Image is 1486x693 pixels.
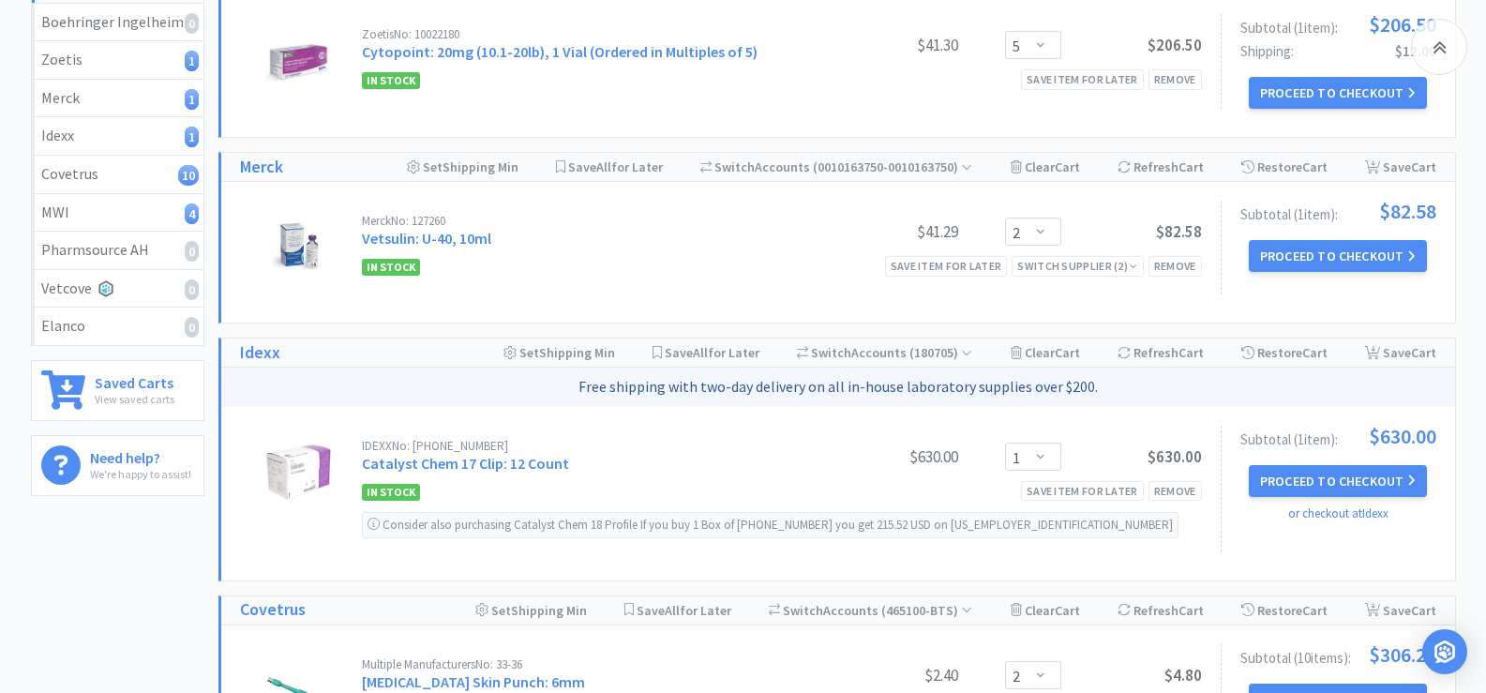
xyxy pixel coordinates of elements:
div: Refresh [1118,339,1204,367]
h6: Need help? [90,445,191,465]
a: Covetrus10 [32,156,203,194]
span: Cart [1178,344,1204,361]
i: 0 [185,279,199,300]
div: Shipping Min [475,596,587,625]
span: $12.00 [1395,42,1436,60]
span: Set [423,158,443,175]
span: Cart [1302,344,1328,361]
div: Accounts [797,339,973,367]
div: Consider also purchasing Catalyst Chem 18 Profile If you buy 1 Box of [PHONE_NUMBER] you get 215.... [362,512,1178,538]
a: Pharmsource AH0 [32,232,203,270]
div: Save item for later [885,256,1008,276]
a: Elanco0 [32,308,203,345]
span: Cart [1055,344,1080,361]
a: Merck1 [32,80,203,118]
button: Proceed to Checkout [1249,240,1427,272]
div: Accounts [700,153,973,181]
span: ( 0010163750-0010163750 ) [810,158,972,175]
span: Save for Later [568,158,663,175]
a: Catalyst Chem 17 Clip: 12 Count [362,454,569,473]
span: Cart [1302,602,1328,619]
div: $41.29 [818,220,958,243]
i: 1 [185,89,199,110]
span: $4.80 [1164,665,1202,685]
div: Switch Supplier ( 2 ) [1017,257,1137,275]
img: e848a6c79f7e44b7b7fbb22cb718f26f_697806.jpeg [258,215,338,280]
span: ( 465100-BTS ) [878,602,972,619]
div: Save item for later [1021,481,1144,501]
div: $630.00 [818,445,958,468]
div: Refresh [1118,153,1204,181]
a: Cytopoint: 20mg (10.1-20lb), 1 Vial (Ordered in Multiples of 5) [362,42,758,61]
div: $41.30 [818,34,958,56]
div: Multiple Manufacturers No: 33-36 [362,658,818,670]
button: Proceed to Checkout [1249,465,1427,497]
span: Save for Later [637,602,731,619]
div: Vetcove [41,277,194,301]
h6: Saved Carts [95,370,174,390]
div: Open Intercom Messenger [1422,629,1467,674]
div: Merck No: 127260 [362,215,818,227]
div: MWI [41,201,194,225]
span: In Stock [362,72,420,89]
div: Covetrus [41,162,194,187]
span: Cart [1055,158,1080,175]
span: $82.58 [1379,201,1436,221]
span: Save for Later [665,344,759,361]
span: Cart [1411,344,1436,361]
span: Cart [1055,602,1080,619]
p: We're happy to assist! [90,465,191,483]
div: Restore [1241,153,1328,181]
div: Refresh [1118,596,1204,625]
span: Cart [1411,602,1436,619]
div: $2.40 [818,664,958,686]
div: Save [1365,339,1436,367]
div: Zoetis No: 10022180 [362,28,818,40]
div: Idexx [41,124,194,148]
span: In Stock [362,484,420,501]
div: Shipping Min [407,153,518,181]
span: Set [491,602,511,619]
div: Subtotal ( 1 item ): [1240,426,1436,446]
a: Zoetis1 [32,41,203,80]
div: Shipping Min [503,339,615,367]
div: Save [1365,596,1436,625]
span: $206.50 [1369,14,1436,35]
span: Switch [714,158,755,175]
i: 10 [178,165,199,186]
img: bd664e03be1e4343977eeb9e4a5ab1c4_529555.jpeg [265,28,331,94]
img: 2cadb1eb9dcc4f32aa0f6c8be2f12cf0_174985.png [265,440,331,505]
div: Save [1365,153,1436,181]
span: All [596,158,611,175]
div: Clear [1011,596,1080,625]
span: $82.58 [1156,221,1202,242]
h1: Covetrus [240,596,306,624]
a: Merck [240,154,283,181]
span: $630.00 [1148,446,1202,467]
i: 0 [185,241,199,262]
i: 1 [185,127,199,147]
p: Free shipping with two-day delivery on all in-house laboratory supplies over $200. [229,375,1448,399]
div: Restore [1241,339,1328,367]
span: Switch [783,602,823,619]
a: MWI4 [32,194,203,233]
div: Clear [1011,339,1080,367]
span: Cart [1178,158,1204,175]
i: 1 [185,51,199,71]
a: Saved CartsView saved carts [31,360,204,421]
div: Elanco [41,314,194,339]
span: In Stock [362,259,420,276]
div: Clear [1011,153,1080,181]
span: Set [519,344,539,361]
div: Remove [1148,256,1202,276]
a: Idexx [240,339,280,367]
div: Subtotal ( 1 item ): [1240,14,1436,35]
i: 4 [185,203,199,224]
div: Subtotal ( 10 item s ): [1240,644,1436,665]
a: Boehringer Ingelheim0 [32,4,203,42]
a: [MEDICAL_DATA] Skin Punch: 6mm [362,672,585,691]
div: Merck [41,86,194,111]
p: View saved carts [95,390,174,408]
